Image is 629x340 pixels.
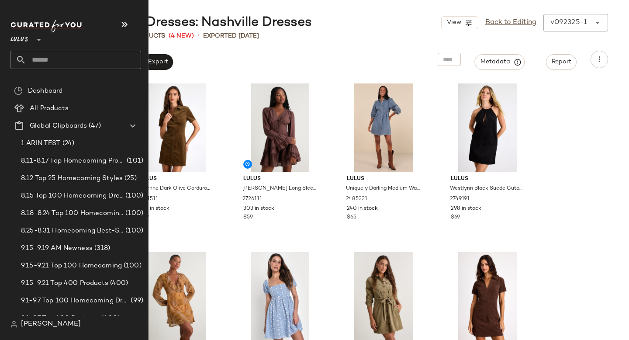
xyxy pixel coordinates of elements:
[169,31,194,41] span: (4 New)
[236,83,324,172] img: 2726111_01_hero_2025-09-11.jpg
[243,205,274,213] span: 303 in stock
[138,185,212,193] span: Rhienne Dark Olive Corduroy Button-Front Short Sleeve Mini Dress
[87,121,101,131] span: (47)
[21,296,129,306] span: 9.1-9.7 Top 100 Homecoming Dresses
[347,214,356,222] span: $65
[142,54,173,70] button: Export
[546,54,577,70] button: Report
[21,243,93,253] span: 9.15-9.19 AM Newness
[21,278,108,288] span: 9.15-9.21 Top 400 Products
[21,156,125,166] span: 8.11-8.17 Top Homecoming Product
[125,156,143,166] span: (101)
[21,173,123,184] span: 8.12 Top 25 Homecoming Styles
[485,17,536,28] a: Back to Editing
[451,175,525,183] span: Lulus
[108,278,128,288] span: (400)
[147,59,168,66] span: Export
[124,191,143,201] span: (100)
[10,20,85,32] img: cfy_white_logo.C9jOOHJF.svg
[243,214,253,222] span: $59
[21,208,124,219] span: 8.18-8.24 Top 100 Homecoming Dresses
[346,195,367,203] span: 2485331
[10,321,17,328] img: svg%3e
[21,191,124,201] span: 8.15 Top 100 Homecoming Dresses
[475,54,525,70] button: Metadata
[242,185,316,193] span: [PERSON_NAME] Long Sleeve Tiered Mini Dress
[450,185,524,193] span: Westlynn Black Suede Cutout Shift Mini Dress
[21,139,61,149] span: 1 ARIN TEST
[30,104,69,114] span: All Products
[10,30,28,45] span: Lulus
[30,121,87,131] span: Global Clipboards
[451,214,460,222] span: $69
[243,175,317,183] span: Lulus
[480,58,520,66] span: Metadata
[450,195,470,203] span: 2749191
[129,296,143,306] span: (99)
[551,59,571,66] span: Report
[139,205,169,213] span: 431 in stock
[21,319,81,330] span: [PERSON_NAME]
[347,175,421,183] span: Lulus
[56,14,312,31] div: Destination Dresses: Nashville Dresses
[346,185,420,193] span: Uniquely Darling Medium Wash Denim Mini Dress With Pockets
[21,261,122,271] span: 9.15-9.21 Top 100 Homecoming
[124,208,143,219] span: (100)
[93,243,111,253] span: (318)
[203,31,259,41] p: Exported [DATE]
[14,87,23,95] img: svg%3e
[139,175,213,183] span: Lulus
[446,19,461,26] span: View
[28,86,62,96] span: Dashboard
[347,205,378,213] span: 240 in stock
[124,226,143,236] span: (100)
[242,195,262,203] span: 2726111
[21,313,100,323] span: 9.1-9.7 Top 400 Products
[441,16,478,29] button: View
[122,261,142,271] span: (100)
[123,173,137,184] span: (25)
[451,205,481,213] span: 298 in stock
[444,83,532,172] img: 2749191_01_hero_2025-09-11.jpg
[197,31,200,41] span: •
[21,226,124,236] span: 8.25-8.31 Homecoming Best-Sellers
[100,313,120,323] span: (400)
[340,83,428,172] img: 11977821_2485331.jpg
[550,17,587,28] div: v092325-1
[61,139,75,149] span: (24)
